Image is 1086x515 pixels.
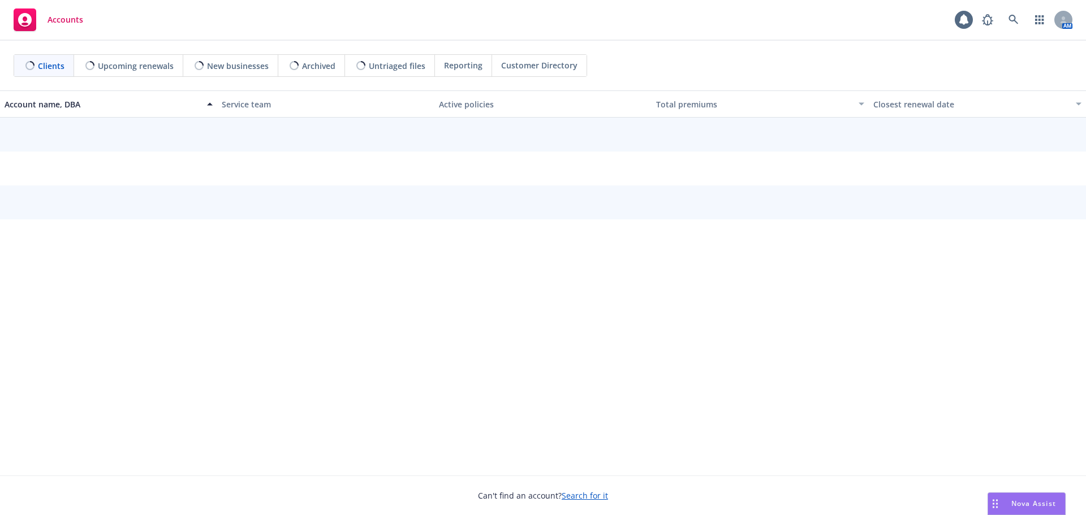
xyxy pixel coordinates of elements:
span: Upcoming renewals [98,60,174,72]
a: Accounts [9,4,88,36]
a: Search [1002,8,1025,31]
span: Archived [302,60,335,72]
span: Untriaged files [369,60,425,72]
div: Service team [222,98,430,110]
div: Active policies [439,98,647,110]
button: Active policies [434,90,652,118]
div: Closest renewal date [873,98,1069,110]
span: Nova Assist [1011,499,1056,508]
button: Nova Assist [988,492,1066,515]
button: Closest renewal date [869,90,1086,118]
button: Service team [217,90,434,118]
span: Accounts [48,15,83,24]
a: Report a Bug [976,8,999,31]
span: Customer Directory [501,59,578,71]
span: Reporting [444,59,482,71]
div: Drag to move [988,493,1002,514]
button: Total premiums [652,90,869,118]
div: Account name, DBA [5,98,200,110]
span: Can't find an account? [478,490,608,501]
a: Search for it [562,490,608,501]
span: Clients [38,60,64,72]
span: New businesses [207,60,269,72]
div: Total premiums [656,98,852,110]
a: Switch app [1028,8,1051,31]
